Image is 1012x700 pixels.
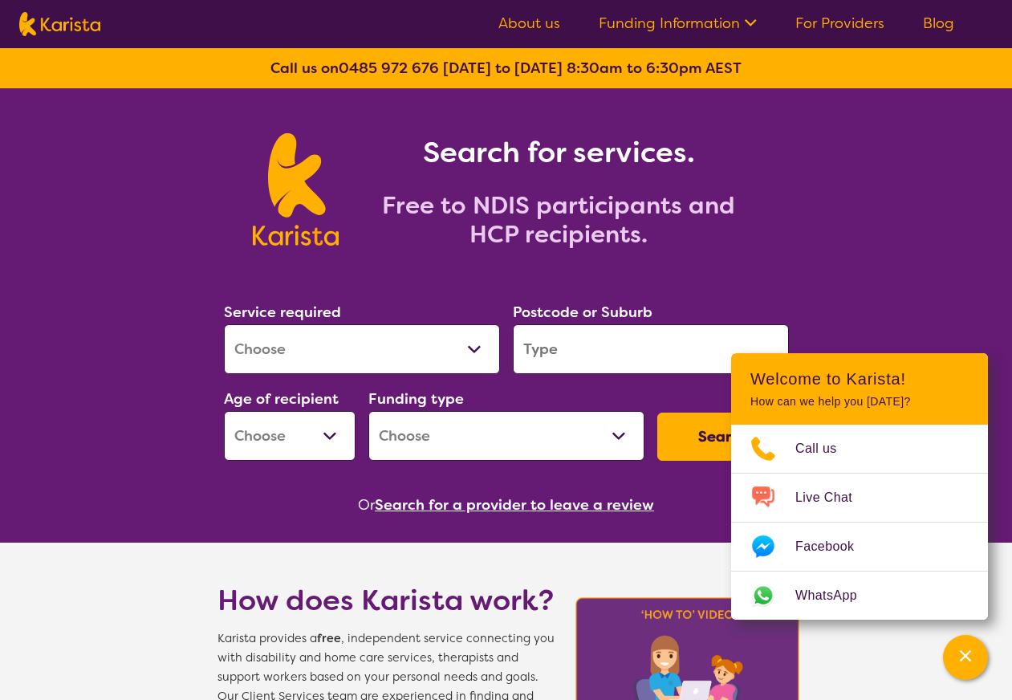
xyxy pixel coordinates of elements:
a: Web link opens in a new tab. [731,572,988,620]
h1: How does Karista work? [217,581,555,620]
span: Facebook [795,535,873,559]
button: Search [657,413,789,461]
h2: Welcome to Karista! [750,369,969,389]
span: Or [358,493,375,517]
img: Karista logo [253,133,339,246]
span: WhatsApp [795,584,876,608]
span: Live Chat [795,486,872,510]
h2: Free to NDIS participants and HCP recipients. [358,191,759,249]
label: Postcode or Suburb [513,303,652,322]
div: Channel Menu [731,353,988,620]
button: Channel Menu [943,635,988,680]
input: Type [513,324,789,374]
a: About us [498,14,560,33]
b: Call us on [DATE] to [DATE] 8:30am to 6:30pm AEST [270,59,742,78]
button: Search for a provider to leave a review [375,493,654,517]
a: Funding Information [599,14,757,33]
ul: Choose channel [731,425,988,620]
a: For Providers [795,14,884,33]
a: 0485 972 676 [339,59,439,78]
b: free [317,631,341,646]
label: Service required [224,303,341,322]
span: Call us [795,437,856,461]
h1: Search for services. [358,133,759,172]
label: Age of recipient [224,389,339,409]
img: Karista logo [19,12,100,36]
a: Blog [923,14,954,33]
p: How can we help you [DATE]? [750,395,969,409]
label: Funding type [368,389,464,409]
